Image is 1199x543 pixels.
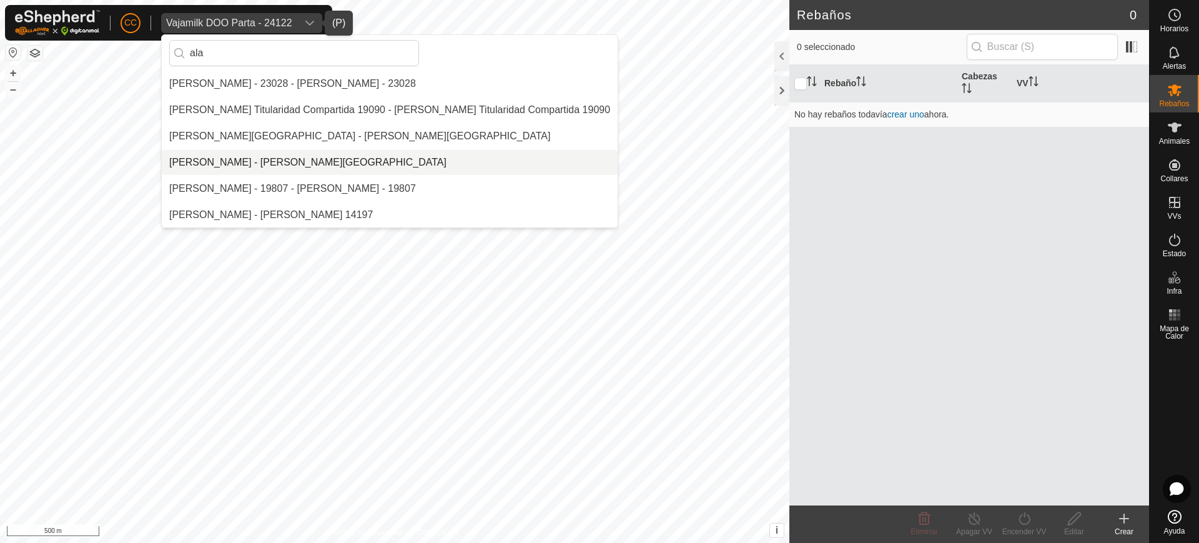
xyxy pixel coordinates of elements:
[166,18,292,28] div: Vajamilk DOO Parta - 24122
[169,181,416,196] div: [PERSON_NAME] - 19807 - [PERSON_NAME] - 19807
[330,527,402,538] a: Política de Privacidad
[910,527,937,536] span: Eliminar
[169,102,610,117] div: [PERSON_NAME] Titularidad Compartida 19090 - [PERSON_NAME] Titularidad Compartida 19090
[819,65,957,102] th: Rebaño
[887,109,924,119] a: crear uno
[949,526,999,537] div: Apagar VV
[15,10,100,36] img: Logo Gallagher
[169,40,419,66] input: Buscar por región, país, empresa o propiedad
[1099,526,1149,537] div: Crear
[162,71,618,306] ul: Option List
[1159,100,1189,107] span: Rebaños
[27,46,42,61] button: Capas del Mapa
[856,78,866,88] p-sorticon: Activar para ordenar
[1164,527,1185,535] span: Ayuda
[807,78,817,88] p-sorticon: Activar para ordenar
[1130,6,1137,24] span: 0
[162,202,618,227] li: Maria Isabel Alava Basabe 14197
[1163,62,1186,70] span: Alertas
[169,207,373,222] div: [PERSON_NAME] - [PERSON_NAME] 14197
[789,102,1149,127] td: No hay rebaños todavía ahora.
[1167,212,1181,220] span: VVs
[169,129,550,144] div: [PERSON_NAME][GEOGRAPHIC_DATA] - [PERSON_NAME][GEOGRAPHIC_DATA]
[162,97,618,122] li: Ferreira Salazar Titularidad Compartida 19090
[6,82,21,97] button: –
[797,41,967,54] span: 0 seleccionado
[1167,287,1182,295] span: Infra
[770,524,784,537] button: i
[1153,325,1196,340] span: Mapa de Calor
[162,176,618,201] li: Julen Palacios Aznar - 19807
[161,13,297,33] span: Vajamilk DOO Parta - 24122
[1159,137,1190,145] span: Animales
[957,65,1012,102] th: Cabezas
[1163,250,1186,257] span: Estado
[999,526,1049,537] div: Encender VV
[1049,526,1099,537] div: Editar
[6,45,21,60] button: Restablecer Mapa
[1029,78,1039,88] p-sorticon: Activar para ordenar
[1160,175,1188,182] span: Collares
[1150,505,1199,540] a: Ayuda
[1160,25,1188,32] span: Horarios
[162,150,618,175] li: Alarcia Monja Farm
[6,66,21,81] button: +
[124,16,137,29] span: CC
[162,124,618,149] li: Gaizka Saldamando Palacio 11161
[962,85,972,95] p-sorticon: Activar para ordenar
[169,155,447,170] div: [PERSON_NAME] - [PERSON_NAME][GEOGRAPHIC_DATA]
[1012,65,1149,102] th: VV
[776,525,778,536] span: i
[967,34,1118,60] input: Buscar (S)
[169,76,416,91] div: [PERSON_NAME] - 23028 - [PERSON_NAME] - 23028
[297,13,322,33] div: dropdown trigger
[797,7,1130,22] h2: Rebaños
[162,71,618,96] li: Cristina Galan Castellano - 23028
[417,527,459,538] a: Contáctenos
